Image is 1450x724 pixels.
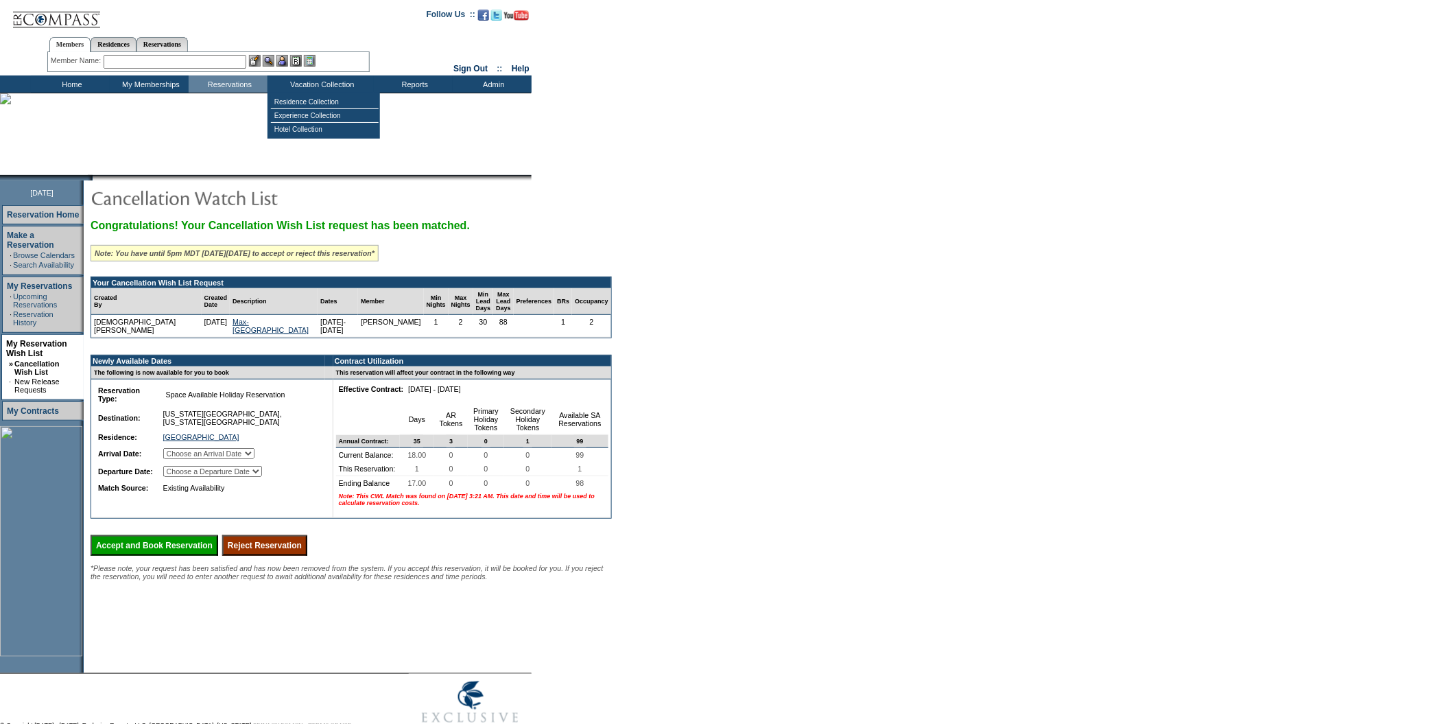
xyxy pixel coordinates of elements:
td: Home [31,75,110,93]
input: Reject Reservation [222,535,307,556]
a: Make a Reservation [7,231,54,250]
b: Effective Contract: [339,385,404,393]
span: 1 [412,462,422,476]
td: · [10,310,12,327]
span: :: [497,64,503,73]
span: 99 [574,435,586,447]
img: promoShadowLeftCorner.gif [88,175,93,180]
a: Reservations [136,37,188,51]
td: My Memberships [110,75,189,93]
a: Sign Out [453,64,488,73]
a: Search Availability [13,261,74,269]
td: The following is now available for you to book [91,366,325,379]
img: View [263,55,274,67]
img: Subscribe to our YouTube Channel [504,10,529,21]
td: Member [358,288,424,315]
b: Match Source: [98,484,148,492]
b: Residence: [98,433,137,441]
td: Newly Available Dates [91,355,325,366]
td: Min Nights [424,288,449,315]
img: Become our fan on Facebook [478,10,489,21]
td: 88 [493,315,514,338]
span: Congratulations! Your Cancellation Wish List request has been matched. [91,220,470,231]
td: This Reservation: [336,462,400,476]
td: Reservations [189,75,268,93]
td: Note: This CWL Match was found on [DATE] 3:21 AM. This date and time will be used to calculate re... [336,490,608,509]
a: Subscribe to our YouTube Channel [504,14,529,22]
a: Reservation Home [7,210,79,220]
td: Secondary Holiday Tokens [504,404,551,435]
a: Max-[GEOGRAPHIC_DATA] [233,318,309,334]
td: Admin [453,75,532,93]
span: 18.00 [405,448,429,462]
a: Browse Calendars [13,251,75,259]
a: [GEOGRAPHIC_DATA] [163,433,239,441]
span: 1 [575,462,585,476]
a: My Reservations [7,281,72,291]
a: Reservation History [13,310,54,327]
td: Created By [91,288,202,315]
td: [US_STATE][GEOGRAPHIC_DATA], [US_STATE][GEOGRAPHIC_DATA] [161,407,321,429]
a: Help [512,64,530,73]
a: Upcoming Reservations [13,292,57,309]
td: Residence Collection [271,95,379,109]
td: Created Date [202,288,230,315]
span: 17.00 [405,476,429,490]
td: Min Lead Days [473,288,494,315]
span: 0 [482,435,490,447]
span: *Please note, your request has been satisfied and has now been removed from the system. If you ac... [91,564,604,581]
span: 0 [482,476,491,490]
i: Note: You have until 5pm MDT [DATE][DATE] to accept or reject this reservation* [95,249,375,257]
td: 2 [449,315,473,338]
td: Description [230,288,318,315]
span: 0 [482,462,491,476]
img: Follow us on Twitter [491,10,502,21]
span: 0 [482,448,491,462]
td: 1 [554,315,572,338]
a: Cancellation Wish List [14,360,59,376]
img: Impersonate [276,55,288,67]
span: 0 [447,462,456,476]
img: b_calculator.gif [304,55,316,67]
span: 99 [573,448,587,462]
b: Departure Date: [98,467,153,476]
a: My Reservation Wish List [6,339,67,358]
td: Your Cancellation Wish List Request [91,277,611,288]
span: 1 [523,435,532,447]
td: Dates [318,288,358,315]
span: 0 [447,476,456,490]
td: Annual Contract: [336,435,400,448]
td: Experience Collection [271,109,379,123]
td: · [10,261,12,269]
td: Hotel Collection [271,123,379,136]
span: 0 [447,448,456,462]
a: My Contracts [7,406,59,416]
nobr: [DATE] - [DATE] [408,385,461,393]
td: Occupancy [572,288,611,315]
td: BRs [554,288,572,315]
td: [DEMOGRAPHIC_DATA][PERSON_NAME] [91,315,202,338]
td: 30 [473,315,494,338]
td: Ending Balance [336,476,400,490]
td: [PERSON_NAME] [358,315,424,338]
td: · [10,251,12,259]
td: Follow Us :: [427,8,475,25]
td: Max Nights [449,288,473,315]
td: This reservation will affect your contract in the following way [333,366,611,379]
td: Existing Availability [161,481,321,495]
span: 0 [523,448,533,462]
a: Follow us on Twitter [491,14,502,22]
img: b_edit.gif [249,55,261,67]
span: 3 [447,435,455,447]
td: AR Tokens [434,404,468,435]
span: 98 [573,476,587,490]
img: pgTtlCancellationNotification.gif [91,184,365,211]
input: Accept and Book Reservation [91,535,218,556]
td: [DATE] [202,315,230,338]
a: Members [49,37,91,52]
span: 0 [523,462,533,476]
td: · [9,377,13,394]
td: Primary Holiday Tokens [468,404,504,435]
td: · [10,292,12,309]
b: Arrival Date: [98,449,141,458]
